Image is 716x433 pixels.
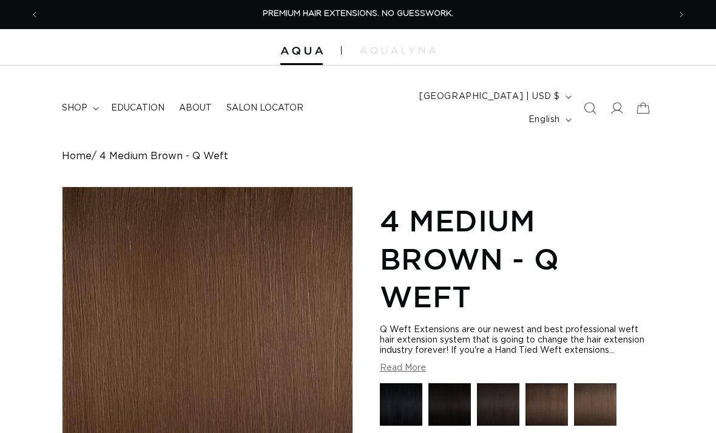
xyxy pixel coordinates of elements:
nav: breadcrumbs [62,151,654,162]
a: 4AB Medium Ash Brown - Q Weft [574,383,616,432]
summary: shop [55,95,104,121]
span: shop [62,103,87,114]
span: [GEOGRAPHIC_DATA] | USD $ [419,90,560,103]
img: Aqua Hair Extensions [280,47,323,55]
button: Previous announcement [21,3,48,26]
img: 4AB Medium Ash Brown - Q Weft [574,383,616,426]
summary: Search [576,95,603,121]
div: Q Weft Extensions are our newest and best professional weft hair extension system that is going t... [380,325,654,356]
img: 1 Black - Q Weft [380,383,422,426]
span: English [529,114,560,126]
img: aqualyna.com [360,47,436,54]
img: 1B Soft Black - Q Weft [477,383,519,426]
button: Next announcement [668,3,695,26]
a: About [172,95,219,121]
button: Read More [380,363,426,373]
span: PREMIUM HAIR EXTENSIONS. NO GUESSWORK. [263,10,453,18]
h1: 4 Medium Brown - Q Weft [380,202,654,315]
a: 1B Soft Black - Q Weft [477,383,519,432]
a: 2 Dark Brown - Q Weft [525,383,568,432]
img: 2 Dark Brown - Q Weft [525,383,568,426]
a: Home [62,151,92,162]
span: 4 Medium Brown - Q Weft [100,151,228,162]
img: 1N Natural Black - Q Weft [428,383,471,426]
a: Education [104,95,172,121]
span: Education [111,103,164,114]
a: Salon Locator [219,95,311,121]
span: Salon Locator [226,103,303,114]
button: English [521,108,576,131]
button: [GEOGRAPHIC_DATA] | USD $ [412,85,576,108]
a: 1 Black - Q Weft [380,383,422,432]
a: 1N Natural Black - Q Weft [428,383,471,432]
span: About [179,103,212,114]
